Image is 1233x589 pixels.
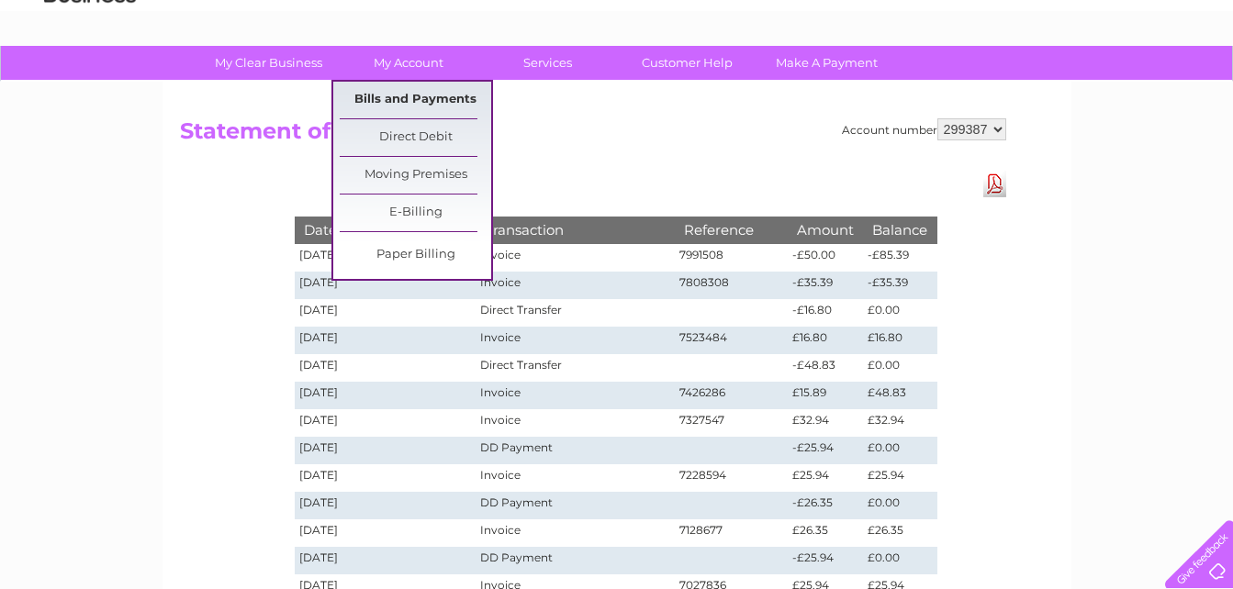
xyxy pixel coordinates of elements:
[863,327,936,354] td: £16.80
[983,171,1006,197] a: Download Pdf
[476,464,674,492] td: Invoice
[295,464,476,492] td: [DATE]
[1073,78,1100,92] a: Blog
[295,354,476,382] td: [DATE]
[863,409,936,437] td: £32.94
[295,382,476,409] td: [DATE]
[1111,78,1156,92] a: Contact
[863,244,936,272] td: -£85.39
[788,464,863,492] td: £25.94
[611,46,763,80] a: Customer Help
[295,244,476,272] td: [DATE]
[184,10,1051,89] div: Clear Business is a trading name of Verastar Limited (registered in [GEOGRAPHIC_DATA] No. 3667643...
[863,519,936,547] td: £26.35
[788,547,863,574] td: -£25.94
[675,327,789,354] td: 7523484
[180,118,1006,153] h2: Statement of Accounts
[788,299,863,327] td: -£16.80
[675,244,789,272] td: 7991508
[340,157,491,194] a: Moving Premises
[863,492,936,519] td: £0.00
[863,437,936,464] td: £0.00
[788,437,863,464] td: -£25.94
[295,519,476,547] td: [DATE]
[476,437,674,464] td: DD Payment
[675,217,789,243] th: Reference
[476,244,674,272] td: Invoice
[340,237,491,273] a: Paper Billing
[340,194,491,231] a: E-Billing
[675,382,789,409] td: 7426286
[476,409,674,437] td: Invoice
[675,272,789,299] td: 7808308
[476,547,674,574] td: DD Payment
[842,118,1006,140] div: Account number
[476,519,674,547] td: Invoice
[43,48,137,104] img: logo.png
[476,327,674,354] td: Invoice
[788,382,863,409] td: £15.89
[788,217,863,243] th: Amount
[295,217,476,243] th: Date
[675,409,789,437] td: 7327547
[863,547,936,574] td: £0.00
[295,492,476,519] td: [DATE]
[476,272,674,299] td: Invoice
[476,492,674,519] td: DD Payment
[295,327,476,354] td: [DATE]
[863,464,936,492] td: £25.94
[1172,78,1216,92] a: Log out
[295,409,476,437] td: [DATE]
[1007,78,1062,92] a: Telecoms
[340,119,491,156] a: Direct Debit
[476,217,674,243] th: Transaction
[476,299,674,327] td: Direct Transfer
[675,519,789,547] td: 7128677
[295,437,476,464] td: [DATE]
[193,46,344,80] a: My Clear Business
[788,327,863,354] td: £16.80
[863,382,936,409] td: £48.83
[956,78,996,92] a: Energy
[675,464,789,492] td: 7228594
[788,244,863,272] td: -£50.00
[863,354,936,382] td: £0.00
[476,382,674,409] td: Invoice
[887,9,1014,32] a: 0333 014 3131
[863,272,936,299] td: -£35.39
[788,519,863,547] td: £26.35
[910,78,945,92] a: Water
[295,272,476,299] td: [DATE]
[788,354,863,382] td: -£48.83
[863,299,936,327] td: £0.00
[788,492,863,519] td: -£26.35
[863,217,936,243] th: Balance
[295,547,476,574] td: [DATE]
[788,409,863,437] td: £32.94
[295,299,476,327] td: [DATE]
[788,272,863,299] td: -£35.39
[476,354,674,382] td: Direct Transfer
[472,46,623,80] a: Services
[332,46,484,80] a: My Account
[751,46,902,80] a: Make A Payment
[340,82,491,118] a: Bills and Payments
